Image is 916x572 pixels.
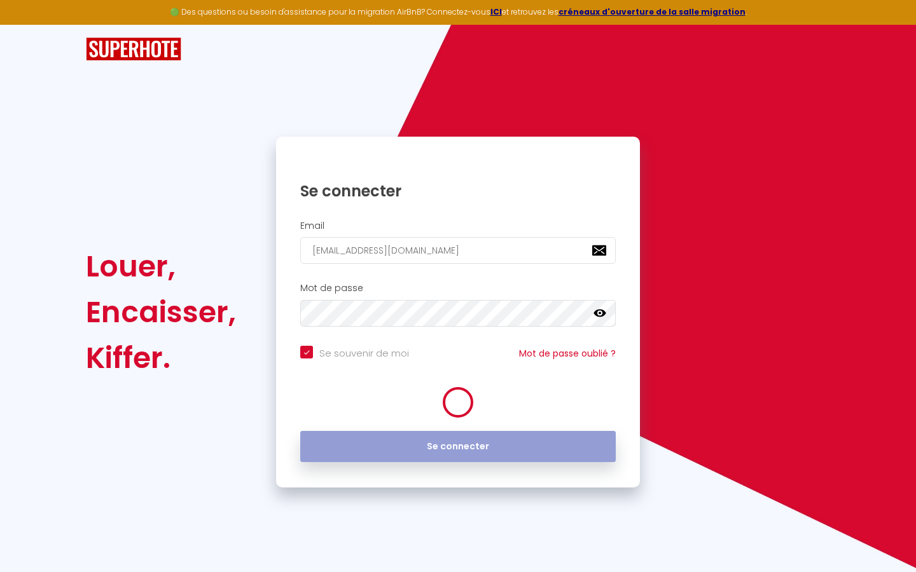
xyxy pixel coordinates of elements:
a: Mot de passe oublié ? [519,347,616,360]
img: SuperHote logo [86,37,181,61]
a: ICI [490,6,502,17]
button: Se connecter [300,431,616,463]
a: créneaux d'ouverture de la salle migration [559,6,746,17]
div: Louer, [86,243,236,289]
button: Ouvrir le widget de chat LiveChat [10,5,48,43]
input: Ton Email [300,237,616,264]
h2: Email [300,221,616,231]
h1: Se connecter [300,181,616,201]
h2: Mot de passe [300,283,616,294]
div: Encaisser, [86,289,236,335]
div: Kiffer. [86,335,236,381]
